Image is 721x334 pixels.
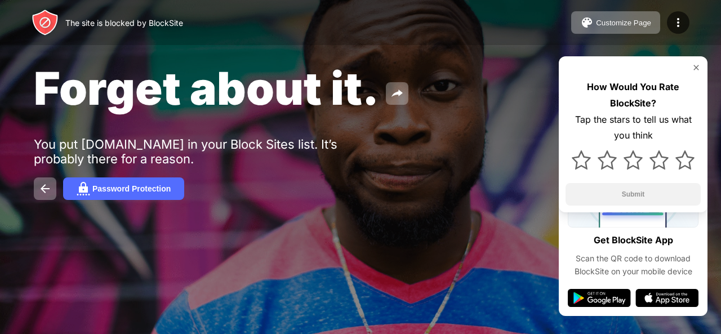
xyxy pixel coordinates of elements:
div: Scan the QR code to download BlockSite on your mobile device [568,252,698,278]
img: app-store.svg [635,289,698,307]
img: star.svg [624,150,643,170]
img: password.svg [77,182,90,195]
div: Tap the stars to tell us what you think [566,112,701,144]
div: How Would You Rate BlockSite? [566,79,701,112]
button: Customize Page [571,11,660,34]
span: Forget about it. [34,61,379,115]
div: The site is blocked by BlockSite [65,18,183,28]
img: menu-icon.svg [671,16,685,29]
div: Customize Page [596,19,651,27]
img: google-play.svg [568,289,631,307]
img: back.svg [38,182,52,195]
img: star.svg [572,150,591,170]
img: share.svg [390,87,404,100]
img: pallet.svg [580,16,594,29]
img: star.svg [598,150,617,170]
img: star.svg [675,150,695,170]
button: Password Protection [63,177,184,200]
img: rate-us-close.svg [692,63,701,72]
div: You put [DOMAIN_NAME] in your Block Sites list. It’s probably there for a reason. [34,137,382,166]
img: star.svg [649,150,669,170]
button: Submit [566,183,701,206]
img: header-logo.svg [32,9,59,36]
div: Password Protection [92,184,171,193]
